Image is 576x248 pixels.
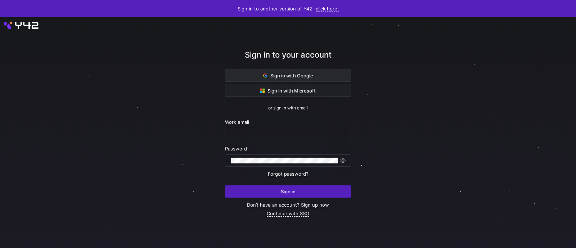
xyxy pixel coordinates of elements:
[267,211,309,217] a: Continue with SSO
[247,202,329,208] a: Don’t have an account? Sign up now
[268,105,308,111] span: or sign in with email
[225,85,351,97] button: Sign in with Microsoft
[225,49,351,69] div: Sign in to your account
[225,119,249,125] span: Work email
[260,88,316,94] span: Sign in with Microsoft
[263,73,313,78] span: Sign in with Google
[316,6,339,12] a: click here.
[225,185,351,198] button: Sign in
[225,69,351,82] button: Sign in with Google
[281,189,296,194] span: Sign in
[268,171,309,177] a: Forgot password?
[225,146,247,152] span: Password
